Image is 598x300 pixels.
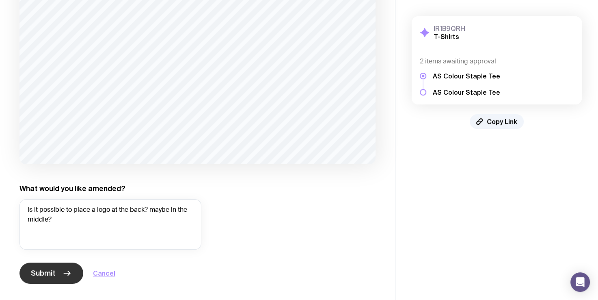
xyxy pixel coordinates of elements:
h2: T-Shirts [434,33,465,41]
div: Open Intercom Messenger [570,272,590,292]
span: Submit [31,268,56,278]
h3: IR1B9QRH [434,24,465,33]
h5: AS Colour Staple Tee [433,72,500,80]
button: Submit [19,263,83,284]
label: What would you like amended? [19,184,125,193]
span: Copy Link [487,117,517,126]
button: Cancel [93,268,115,278]
h5: AS Colour Staple Tee [433,88,500,96]
button: Copy Link [470,114,524,129]
h4: 2 items awaiting approval [420,57,574,65]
